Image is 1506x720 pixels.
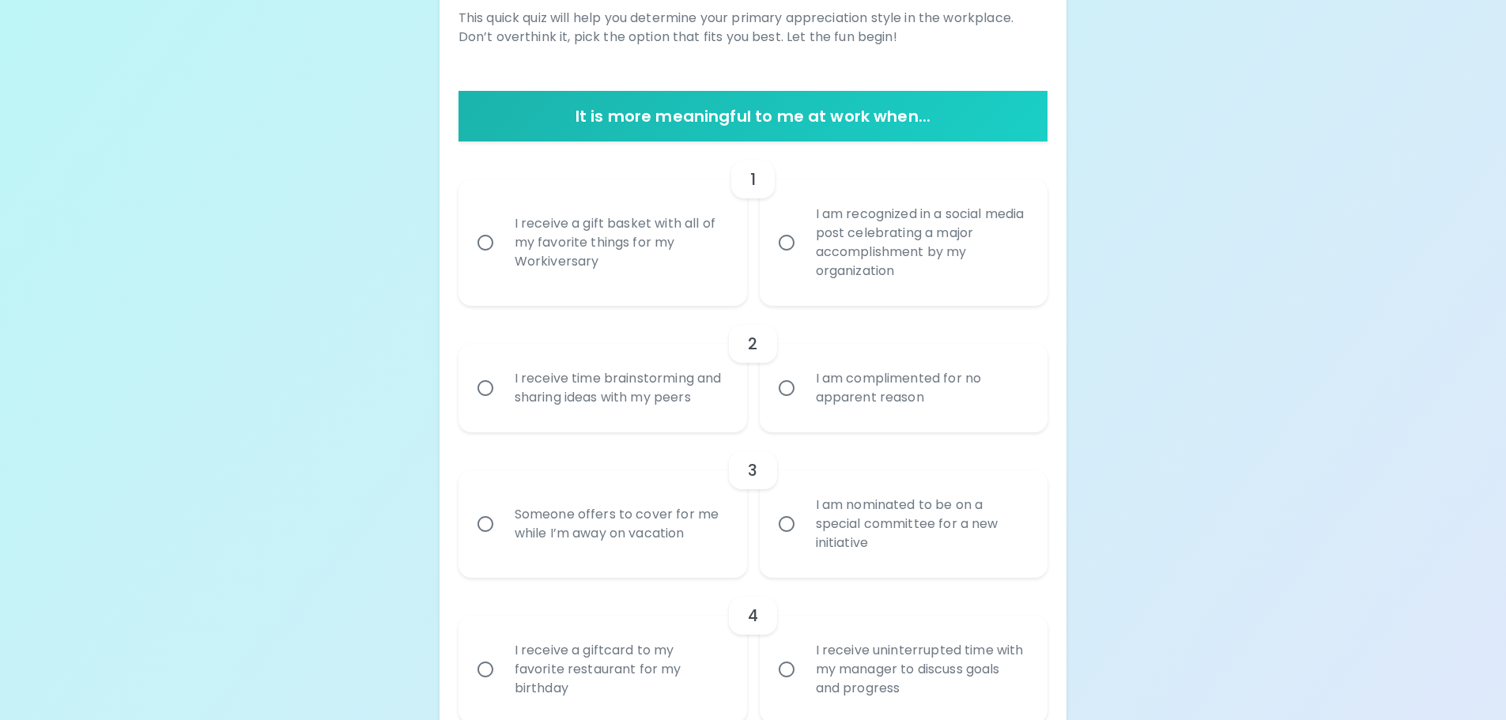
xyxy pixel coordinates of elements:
[459,432,1048,578] div: choice-group-check
[502,195,738,290] div: I receive a gift basket with all of my favorite things for my Workiversary
[750,167,756,192] h6: 1
[803,186,1040,300] div: I am recognized in a social media post celebrating a major accomplishment by my organization
[465,104,1042,129] h6: It is more meaningful to me at work when...
[459,141,1048,306] div: choice-group-check
[748,331,757,356] h6: 2
[748,458,757,483] h6: 3
[502,622,738,717] div: I receive a giftcard to my favorite restaurant for my birthday
[803,622,1040,717] div: I receive uninterrupted time with my manager to discuss goals and progress
[502,486,738,562] div: Someone offers to cover for me while I’m away on vacation
[502,350,738,426] div: I receive time brainstorming and sharing ideas with my peers
[803,477,1040,571] div: I am nominated to be on a special committee for a new initiative
[459,9,1048,47] p: This quick quiz will help you determine your primary appreciation style in the workplace. Don’t o...
[459,306,1048,432] div: choice-group-check
[803,350,1040,426] div: I am complimented for no apparent reason
[748,603,758,628] h6: 4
